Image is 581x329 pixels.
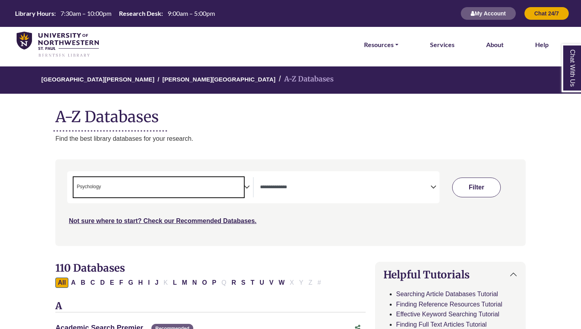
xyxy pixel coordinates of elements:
[69,217,257,224] a: Not sure where to start? Check our Recommended Databases.
[55,102,526,126] h1: A-Z Databases
[41,75,155,83] a: [GEOGRAPHIC_DATA][PERSON_NAME]
[267,278,276,288] button: Filter Results V
[55,134,526,144] p: Find the best library databases for your research.
[55,159,526,246] nav: Search filters
[524,7,569,20] button: Chat 24/7
[69,278,78,288] button: Filter Results A
[55,279,324,286] div: Alpha-list to filter by first letter of database name
[535,40,549,50] a: Help
[396,311,499,318] a: Effective Keyword Searching Tutorial
[153,278,161,288] button: Filter Results J
[136,278,145,288] button: Filter Results H
[103,185,106,191] textarea: Search
[55,301,366,312] h3: A
[524,10,569,17] a: Chat 24/7
[248,278,257,288] button: Filter Results T
[170,278,179,288] button: Filter Results L
[396,301,502,308] a: Finding Reference Resources Tutorial
[460,7,516,20] button: My Account
[364,40,398,50] a: Resources
[260,185,430,191] textarea: Search
[239,278,248,288] button: Filter Results S
[162,75,275,83] a: [PERSON_NAME][GEOGRAPHIC_DATA]
[210,278,219,288] button: Filter Results P
[396,321,487,328] a: Finding Full Text Articles Tutorial
[168,9,215,17] span: 9:00am – 5:00pm
[77,183,101,191] span: Psychology
[190,278,200,288] button: Filter Results N
[116,9,163,17] th: Research Desk:
[229,278,239,288] button: Filter Results R
[60,9,111,17] span: 7:30am – 10:00pm
[276,278,287,288] button: Filter Results W
[55,66,526,94] nav: breadcrumb
[98,278,107,288] button: Filter Results D
[55,261,125,274] span: 110 Databases
[275,74,334,85] li: A-Z Databases
[126,278,135,288] button: Filter Results G
[74,183,101,191] li: Psychology
[179,278,189,288] button: Filter Results M
[12,9,218,18] a: Hours Today
[78,278,88,288] button: Filter Results B
[117,278,126,288] button: Filter Results F
[430,40,455,50] a: Services
[486,40,504,50] a: About
[452,178,501,197] button: Submit for Search Results
[55,278,68,288] button: All
[460,10,516,17] a: My Account
[200,278,209,288] button: Filter Results O
[17,32,99,58] img: library_home
[12,9,218,17] table: Hours Today
[145,278,152,288] button: Filter Results I
[108,278,117,288] button: Filter Results E
[375,262,525,287] button: Helpful Tutorials
[257,278,267,288] button: Filter Results U
[88,278,98,288] button: Filter Results C
[12,9,56,17] th: Library Hours:
[396,291,498,297] a: Searching Article Databases Tutorial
